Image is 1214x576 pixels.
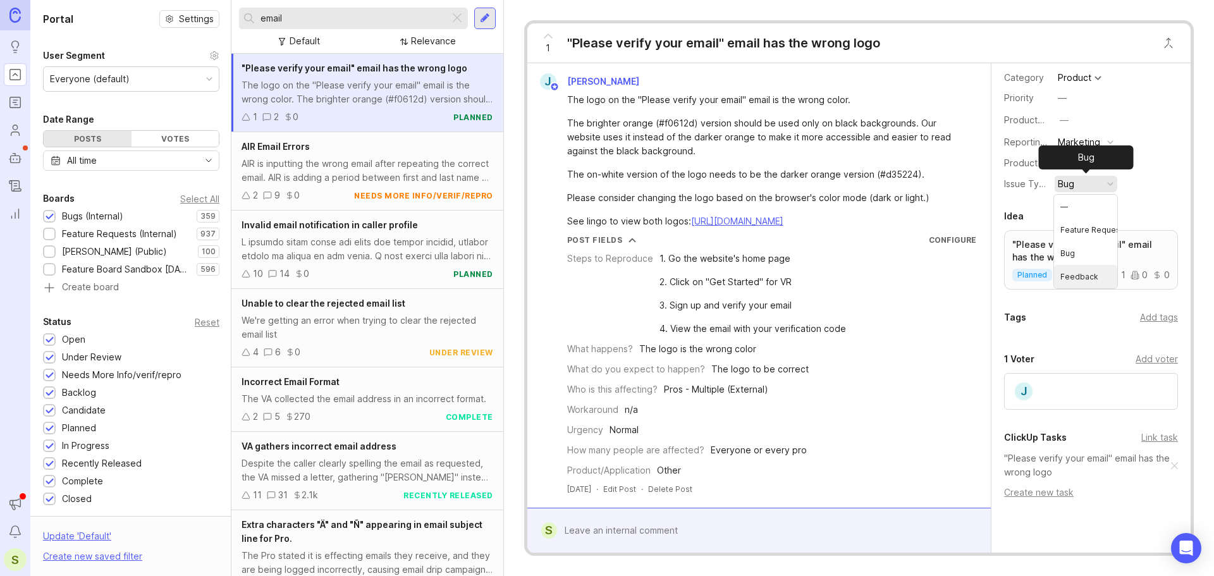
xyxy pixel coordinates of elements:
[43,48,105,63] div: User Segment
[242,457,493,484] div: Despite the caller clearly spelling the email as requested, the VA missed a letter, gathering "[P...
[231,54,503,132] a: "Please verify your email" email has the wrong logoThe logo on the "Please verify your email" ema...
[567,484,591,494] a: [DATE]
[253,267,263,281] div: 10
[1058,91,1067,105] div: —
[67,154,97,168] div: All time
[261,11,445,25] input: Search...
[159,10,219,28] button: Settings
[1140,310,1178,324] div: Add tags
[274,110,279,124] div: 2
[279,267,290,281] div: 14
[403,490,493,501] div: recently released
[567,443,704,457] div: How many people are affected?
[231,211,503,289] a: Invalid email notification in caller profileL ipsumdo sitam conse adi elits doe tempor incidid, u...
[242,219,418,230] span: Invalid email notification in caller profile
[1017,270,1047,280] p: planned
[446,412,493,422] div: complete
[253,188,258,202] div: 2
[1054,265,1117,288] li: Feedback
[639,342,756,356] div: The logo is the wrong color
[1014,381,1034,401] div: J
[1058,73,1091,82] div: Product
[294,188,300,202] div: 0
[625,403,638,417] div: n/a
[567,235,637,245] button: Post Fields
[43,112,94,127] div: Date Range
[1004,430,1067,445] div: ClickUp Tasks
[929,235,976,245] a: Configure
[43,549,142,563] div: Create new saved filter
[1004,352,1034,367] div: 1 Voter
[43,314,71,329] div: Status
[1131,271,1148,279] div: 0
[1039,145,1134,169] div: Bug
[242,63,467,73] span: "Please verify your email" email has the wrong logo
[1171,533,1201,563] div: Open Intercom Messenger
[253,110,257,124] div: 1
[648,484,692,494] div: Delete Post
[1056,112,1072,128] button: ProductboardID
[231,367,503,432] a: Incorrect Email FormatThe VA collected the email address in an incorrect format.25270complete
[4,175,27,197] a: Changelog
[1136,352,1178,366] div: Add voter
[295,345,300,359] div: 0
[603,484,636,494] div: Edit Post
[641,484,643,494] div: ·
[62,457,142,470] div: Recently Released
[62,245,167,259] div: [PERSON_NAME] (Public)
[294,410,310,424] div: 270
[659,275,846,289] div: 2. Click on "Get Started" for VR
[231,432,503,510] a: VA gathers incorrect email addressDespite the caller clearly spelling the email as requested, the...
[4,91,27,114] a: Roadmaps
[302,488,318,502] div: 2.1k
[9,8,21,22] img: Canny Home
[1004,137,1072,147] label: Reporting Team
[567,235,623,245] div: Post Fields
[567,34,880,52] div: "Please verify your email" email has the wrong logo
[1054,195,1117,218] li: —
[659,298,846,312] div: 3. Sign up and verify your email
[532,73,649,90] a: J[PERSON_NAME]
[242,441,396,451] span: VA gathers incorrect email address
[62,403,106,417] div: Candidate
[242,392,493,406] div: The VA collected the email address in an incorrect format.
[711,443,807,457] div: Everyone or every pro
[44,131,132,147] div: Posts
[567,252,653,266] div: Steps to Reproduce
[429,347,493,358] div: under review
[453,112,493,123] div: planned
[4,548,27,571] button: S
[242,235,493,263] div: L ipsumdo sitam conse adi elits doe tempor incidid, utlabor etdolo ma aliqua en adm venia. Q nost...
[567,342,633,356] div: What happens?
[567,362,705,376] div: What do you expect to happen?
[293,110,298,124] div: 0
[567,423,603,437] div: Urgency
[567,191,966,205] div: Please consider changing the logo based on the browser's color mode (dark or light.)
[541,522,557,539] div: S
[62,492,92,506] div: Closed
[231,289,503,367] a: Unable to clear the rejected email listWe're getting an error when trying to clear the rejected e...
[411,34,456,48] div: Relevance
[549,82,559,92] img: member badge
[1004,310,1026,325] div: Tags
[200,264,216,274] p: 596
[1012,238,1170,264] p: "Please verify your email" email has the wrong logo
[4,493,27,515] button: Announcements
[1141,431,1178,444] div: Link task
[1058,135,1100,149] div: Marketing
[596,484,598,494] div: ·
[4,147,27,169] a: Autopilot
[4,63,27,86] a: Portal
[1004,157,1038,168] label: Product
[43,529,111,549] div: Update ' Default '
[546,41,550,55] span: 1
[231,132,503,211] a: AIR Email ErrorsAIR is inputting the wrong email after repeating the correct email. AIR is adding...
[62,439,109,453] div: In Progress
[1004,71,1048,85] div: Category
[43,283,219,294] a: Create board
[567,93,966,107] div: The logo on the "Please verify your email" email is the wrong color.
[278,488,288,502] div: 31
[303,267,309,281] div: 0
[62,368,181,382] div: Needs More Info/verif/repro
[242,157,493,185] div: AIR is inputting the wrong email after repeating the correct email. AIR is adding a period betwee...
